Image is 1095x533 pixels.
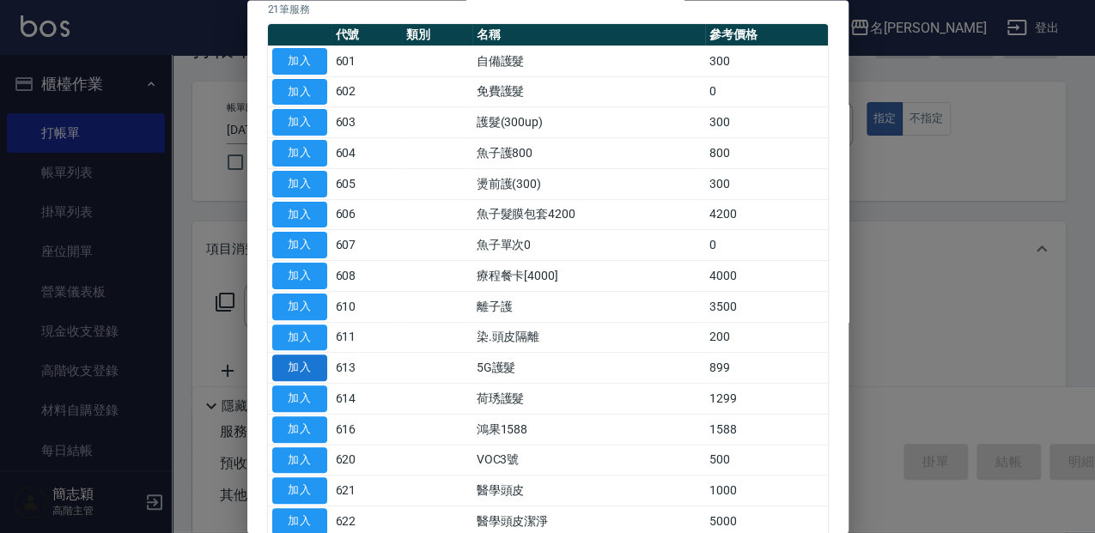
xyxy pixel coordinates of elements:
td: 500 [705,445,827,476]
td: 602 [332,77,402,108]
td: 899 [705,353,827,384]
button: 加入 [272,263,327,290]
button: 加入 [272,478,327,505]
td: 613 [332,353,402,384]
button: 加入 [272,294,327,320]
th: 參考價格 [705,24,827,46]
td: 荷琇護髮 [472,384,706,415]
td: 601 [332,46,402,77]
th: 代號 [332,24,402,46]
td: 200 [705,323,827,354]
td: 鴻果1588 [472,415,706,445]
td: 離子護 [472,292,706,323]
td: 3500 [705,292,827,323]
td: 607 [332,230,402,261]
td: 0 [705,230,827,261]
button: 加入 [272,171,327,197]
button: 加入 [272,386,327,413]
td: 燙前護(300) [472,169,706,200]
td: 4200 [705,200,827,231]
td: 606 [332,200,402,231]
td: 1588 [705,415,827,445]
td: 1000 [705,475,827,506]
td: VOC3號 [472,445,706,476]
td: 603 [332,107,402,138]
td: 300 [705,107,827,138]
button: 加入 [272,79,327,106]
td: 醫學頭皮 [472,475,706,506]
button: 加入 [272,48,327,75]
td: 610 [332,292,402,323]
button: 加入 [272,233,327,259]
td: 染.頭皮隔離 [472,323,706,354]
td: 604 [332,138,402,169]
td: 免費護髮 [472,77,706,108]
td: 616 [332,415,402,445]
td: 1299 [705,384,827,415]
td: 魚子單次0 [472,230,706,261]
td: 魚子護800 [472,138,706,169]
td: 護髮(300up) [472,107,706,138]
td: 800 [705,138,827,169]
button: 加入 [272,416,327,443]
th: 類別 [402,24,472,46]
td: 620 [332,445,402,476]
p: 21 筆服務 [268,2,828,17]
button: 加入 [272,110,327,136]
td: 4000 [705,261,827,292]
button: 加入 [272,447,327,474]
td: 300 [705,46,827,77]
td: 5G護髮 [472,353,706,384]
td: 療程餐卡[4000] [472,261,706,292]
button: 加入 [272,202,327,228]
td: 300 [705,169,827,200]
td: 621 [332,475,402,506]
button: 加入 [272,355,327,382]
td: 魚子髮膜包套4200 [472,200,706,231]
button: 加入 [272,324,327,351]
td: 611 [332,323,402,354]
td: 614 [332,384,402,415]
td: 自備護髮 [472,46,706,77]
button: 加入 [272,141,327,167]
th: 名稱 [472,24,706,46]
td: 608 [332,261,402,292]
td: 0 [705,77,827,108]
td: 605 [332,169,402,200]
